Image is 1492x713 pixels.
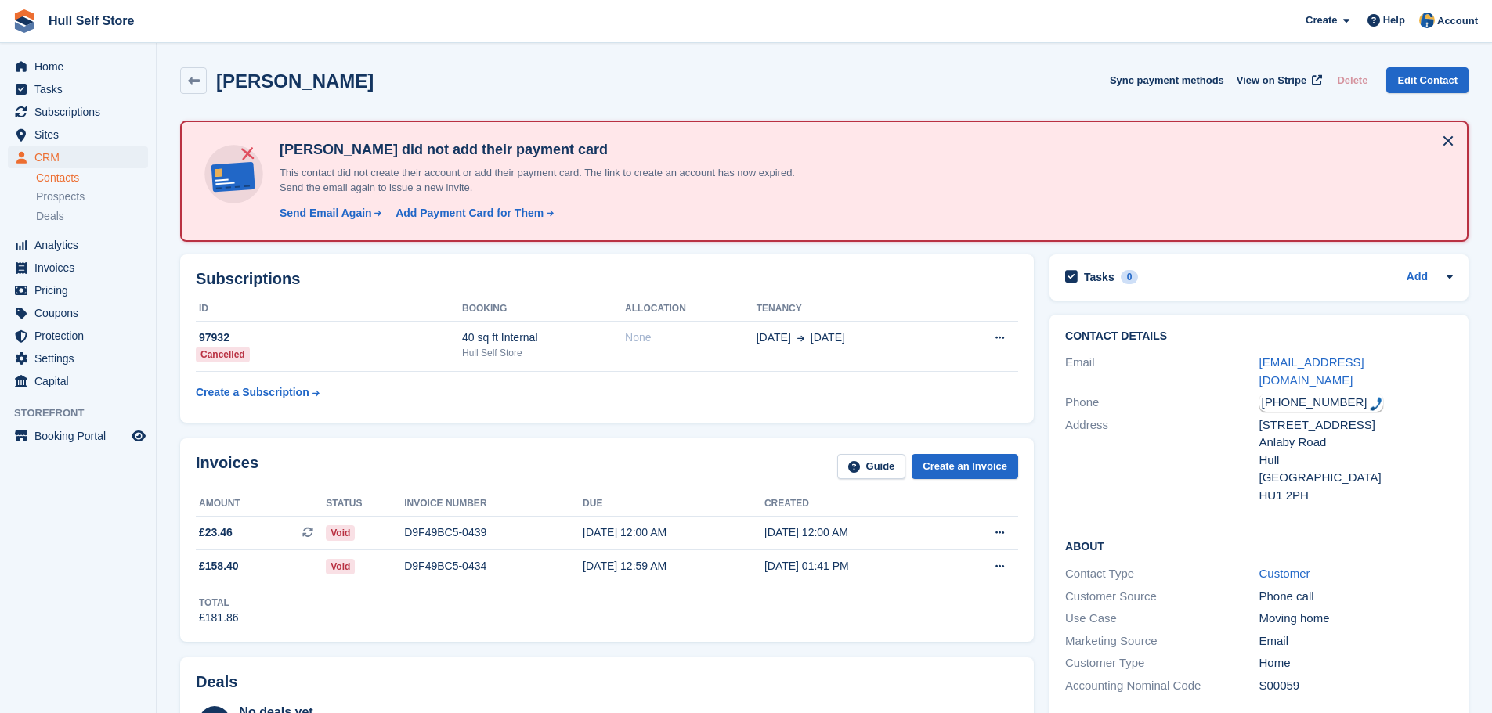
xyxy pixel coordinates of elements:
div: Customer Type [1065,654,1259,672]
a: menu [8,325,148,347]
button: Delete [1331,67,1374,93]
a: Guide [837,454,906,480]
h2: About [1065,538,1453,553]
div: Home [1259,654,1453,672]
button: Sync payment methods [1110,67,1224,93]
h4: [PERSON_NAME] did not add their payment card [273,141,822,159]
div: [DATE] 12:00 AM [583,524,764,541]
th: Due [583,492,764,517]
div: S00059 [1259,677,1453,695]
img: Hull Self Store [1419,13,1435,28]
th: Allocation [625,297,757,322]
span: CRM [34,146,128,168]
img: stora-icon-8386f47178a22dfd0bd8f6a31ec36ba5ce8667c1dd55bd0f319d3a0aa187defe.svg [13,9,36,33]
span: Void [326,559,355,574]
th: Invoice number [404,492,583,517]
a: Customer [1259,567,1310,580]
a: Hull Self Store [42,8,140,34]
div: Send Email Again [280,205,372,221]
th: Status [326,492,404,517]
div: Email [1259,632,1453,650]
a: menu [8,124,148,146]
div: Phone [1065,394,1259,412]
span: £158.40 [199,558,239,574]
th: ID [196,297,462,322]
div: [DATE] 12:59 AM [583,558,764,574]
span: Sites [34,124,128,146]
a: View on Stripe [1230,67,1325,93]
span: Storefront [14,405,156,421]
div: D9F49BC5-0439 [404,524,583,541]
div: [DATE] 01:41 PM [764,558,947,574]
th: Amount [196,492,326,517]
a: menu [8,234,148,256]
a: Create a Subscription [196,378,320,407]
h2: [PERSON_NAME] [216,70,374,92]
div: Hull Self Store [462,346,625,360]
h2: Invoices [196,454,258,480]
div: 0 [1121,270,1139,284]
span: Subscriptions [34,101,128,123]
div: [STREET_ADDRESS] [1259,416,1453,434]
a: Add [1407,268,1428,286]
h2: Tasks [1084,270,1114,284]
span: Void [326,525,355,541]
th: Tenancy [757,297,948,322]
span: Home [34,56,128,77]
div: Anlaby Road [1259,434,1453,452]
div: Customer Source [1065,588,1259,606]
th: Booking [462,297,625,322]
span: View on Stripe [1237,73,1306,88]
div: None [625,329,757,346]
span: Create [1306,13,1337,28]
a: Edit Contact [1386,67,1469,93]
a: Contacts [36,171,148,185]
a: menu [8,146,148,168]
a: menu [8,347,148,369]
div: Use Case [1065,610,1259,628]
a: Deals [36,208,148,225]
span: £23.46 [199,524,233,541]
div: [GEOGRAPHIC_DATA] [1259,469,1453,487]
a: menu [8,257,148,279]
a: [EMAIL_ADDRESS][DOMAIN_NAME] [1259,355,1364,387]
div: Cancelled [196,347,250,362]
div: £181.86 [199,610,239,626]
h2: Deals [196,673,237,691]
div: Email [1065,354,1259,389]
span: Coupons [34,302,128,324]
div: Call: +447943556144 [1259,394,1383,412]
div: Moving home [1259,610,1453,628]
span: Tasks [34,78,128,100]
span: Deals [36,209,64,224]
a: Create an Invoice [912,454,1018,480]
span: Help [1383,13,1405,28]
img: hfpfyWBK5wQHBAGPgDf9c6qAYOxxMAAAAASUVORK5CYII= [1370,397,1382,411]
a: menu [8,78,148,100]
div: Hull [1259,452,1453,470]
div: HU1 2PH [1259,487,1453,505]
span: Account [1437,13,1478,29]
a: menu [8,279,148,301]
span: Protection [34,325,128,347]
div: Add Payment Card for Them [396,205,544,221]
a: menu [8,101,148,123]
div: D9F49BC5-0434 [404,558,583,574]
div: 40 sq ft Internal [462,329,625,346]
h2: Subscriptions [196,270,1018,288]
a: menu [8,56,148,77]
div: 97932 [196,329,462,346]
div: Address [1065,416,1259,505]
div: Create a Subscription [196,384,309,401]
div: Marketing Source [1065,632,1259,650]
th: Created [764,492,947,517]
span: Analytics [34,234,128,256]
div: [DATE] 12:00 AM [764,524,947,541]
span: [DATE] [811,329,845,346]
p: This contact did not create their account or add their payment card. The link to create an accoun... [273,165,822,196]
div: Accounting Nominal Code [1065,677,1259,695]
a: menu [8,370,148,392]
a: menu [8,302,148,324]
a: Add Payment Card for Them [389,205,555,221]
div: Phone call [1259,588,1453,606]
